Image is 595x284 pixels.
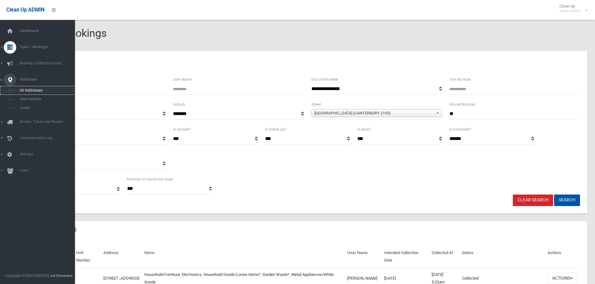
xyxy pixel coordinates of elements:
[18,61,80,65] span: Booking Collection Issues
[18,77,80,82] span: Addresses
[50,273,72,278] strong: Jet Dynamics
[18,152,80,156] span: Settings
[101,246,142,267] th: Address
[18,88,74,93] span: All Addresses
[345,246,382,267] th: User Name
[18,29,80,33] span: Dashboard
[314,109,434,117] span: [GEOGRAPHIC_DATA] (CANTERBURY 2193)
[429,246,459,267] th: Collected At
[6,7,44,13] span: Clean Up ADMIN
[173,101,185,108] label: Suburb
[74,246,101,267] th: Unit Number
[173,76,192,83] label: User Name
[554,195,580,206] button: Search
[5,273,49,278] span: Copyright © [DATE]-[DATE]
[142,246,345,267] th: Items
[265,126,286,133] label: Is follow up?
[357,126,371,133] label: Is early?
[449,76,471,83] label: Unit Number
[127,176,173,183] label: Number of results per page
[18,168,80,173] span: Users
[449,101,475,108] label: House Number
[103,276,139,281] a: [STREET_ADDRESS]
[18,97,74,101] span: Add Address
[18,136,80,140] span: Communication Log
[18,45,80,49] span: Tasks / Bookings
[18,120,80,124] span: Drivers, Trucks and Routes
[545,246,580,267] th: Actions
[513,195,553,206] a: Clear Search
[311,76,338,83] label: Day of the week
[382,246,429,267] th: Intended Collection Date
[449,126,471,133] label: Is oversized?
[311,101,321,108] label: Street
[548,272,578,284] button: Actions
[459,246,545,267] th: Status
[559,8,581,13] small: Super Admin
[556,4,587,13] span: Clean Up
[173,126,191,133] label: Is missed?
[18,106,74,110] span: Zones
